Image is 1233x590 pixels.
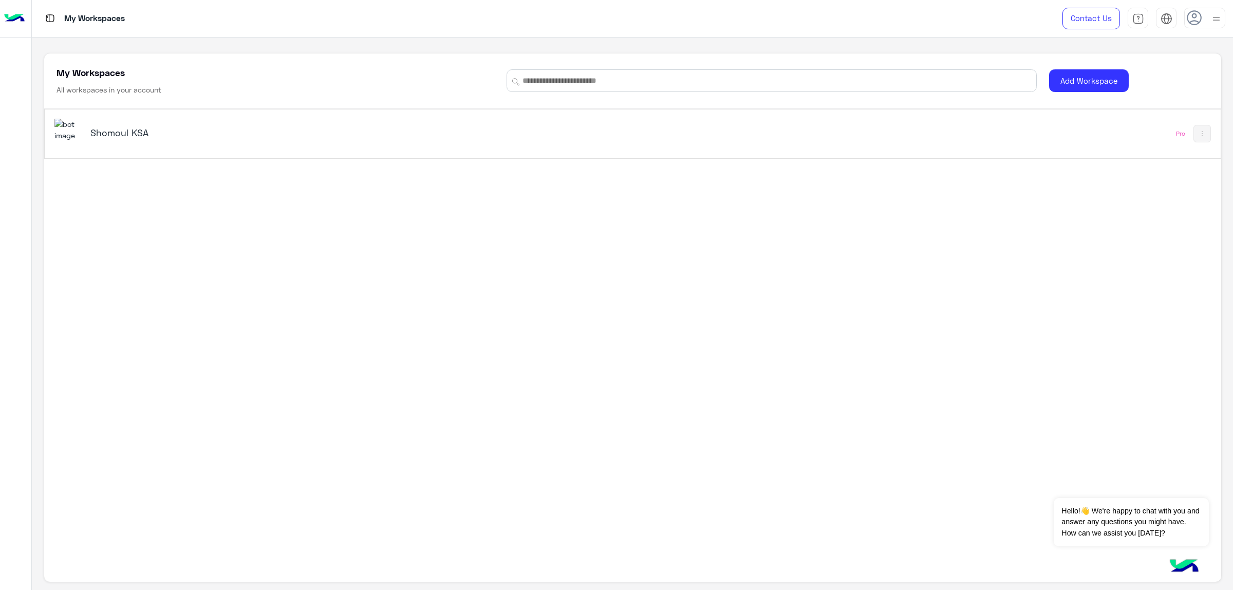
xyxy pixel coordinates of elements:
img: tab [1161,13,1172,25]
div: Pro [1176,130,1185,138]
img: Logo [4,8,25,29]
button: Add Workspace [1049,69,1129,93]
img: tab [1132,13,1144,25]
h5: Shomoul KSA [90,126,507,139]
h5: My Workspaces [57,66,125,79]
a: tab [1128,8,1148,29]
a: Contact Us [1062,8,1120,29]
span: Hello!👋 We're happy to chat with you and answer any questions you might have. How can we assist y... [1054,498,1208,546]
h6: All workspaces in your account [57,85,161,95]
p: My Workspaces [64,12,125,26]
img: profile [1210,12,1223,25]
img: hulul-logo.png [1166,549,1202,585]
img: 110260793960483 [54,119,82,141]
img: tab [44,12,57,25]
